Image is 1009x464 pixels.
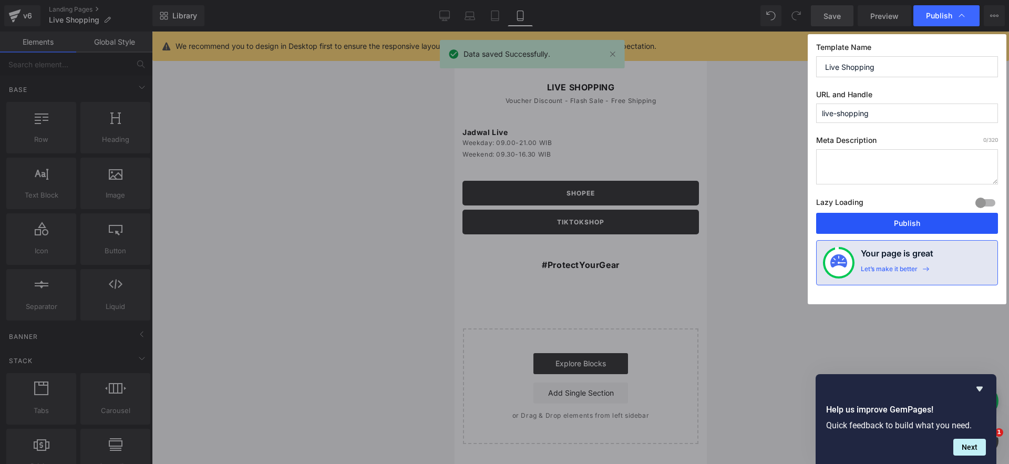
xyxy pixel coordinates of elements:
label: Lazy Loading [816,195,863,213]
img: onboarding-status.svg [830,254,847,271]
a: TIKTOKSHOP [8,178,244,203]
h1: LIVE SHOPPING [8,50,244,61]
label: Meta Description [816,136,998,149]
span: 1 [995,428,1003,437]
div: Help us improve GemPages! [826,383,986,456]
p: Weekday: 09.00-21.00 WIB [8,106,244,117]
div: Let’s make it better [861,265,918,279]
strong: Jadwal Live [8,96,54,105]
p: or Drag & Drop elements from left sidebar [25,380,227,388]
button: Next question [953,439,986,456]
p: Weekend: 09.30-16.30 WIB [8,117,244,129]
button: Hide survey [973,383,986,395]
p: Quick feedback to build what you need. [826,420,986,430]
h2: Help us improve GemPages! [826,404,986,416]
a: Add Single Section [79,351,173,372]
a: SHOPEE [8,149,244,174]
span: 0 [983,137,986,143]
a: Explore Blocks [79,322,173,343]
button: Publish [816,213,998,234]
label: Template Name [816,43,998,56]
h1: #ProtectYourGear [8,228,244,239]
span: /320 [983,137,998,143]
h4: Your page is great [861,247,933,265]
p: Voucher Discount - Flash Sale - Free Shipping [8,64,244,75]
label: URL and Handle [816,90,998,104]
span: Publish [926,11,952,20]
